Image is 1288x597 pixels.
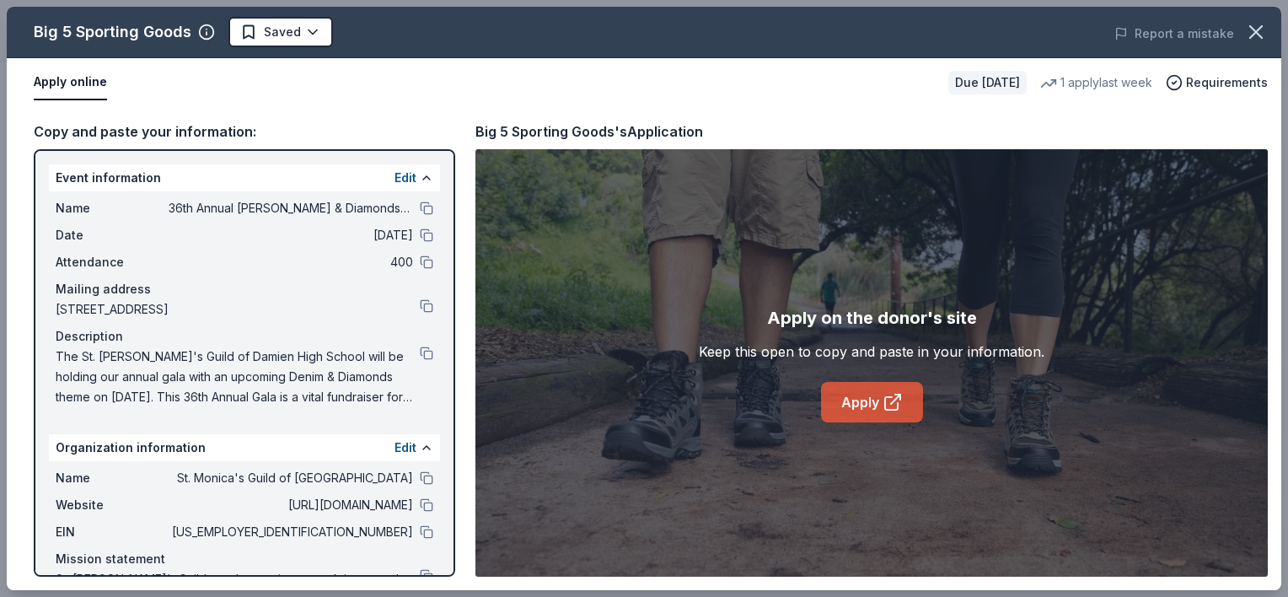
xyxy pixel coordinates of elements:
[1114,24,1234,44] button: Report a mistake
[34,65,107,100] button: Apply online
[1186,73,1268,93] span: Requirements
[394,438,416,458] button: Edit
[169,225,413,245] span: [DATE]
[49,164,440,191] div: Event information
[1166,73,1268,93] button: Requirements
[767,304,977,331] div: Apply on the donor's site
[56,326,433,347] div: Description
[948,71,1027,94] div: Due [DATE]
[394,168,416,188] button: Edit
[475,121,703,143] div: Big 5 Sporting Goods's Application
[169,495,413,515] span: [URL][DOMAIN_NAME]
[34,19,191,46] div: Big 5 Sporting Goods
[49,434,440,461] div: Organization information
[228,17,333,47] button: Saved
[821,382,923,422] a: Apply
[1040,73,1152,93] div: 1 apply last week
[169,198,413,218] span: 36th Annual [PERSON_NAME] & Diamonds Gala
[264,22,301,42] span: Saved
[56,299,420,320] span: [STREET_ADDRESS]
[34,121,455,143] div: Copy and paste your information:
[56,495,169,515] span: Website
[56,468,169,488] span: Name
[56,225,169,245] span: Date
[56,279,433,299] div: Mailing address
[56,198,169,218] span: Name
[169,522,413,542] span: [US_EMPLOYER_IDENTIFICATION_NUMBER]
[169,252,413,272] span: 400
[56,347,420,407] span: The St. [PERSON_NAME]'s Guild of Damien High School will be holding our annual gala with an upcom...
[56,522,169,542] span: EIN
[699,342,1044,362] div: Keep this open to copy and paste in your information.
[56,549,433,569] div: Mission statement
[56,252,169,272] span: Attendance
[169,468,413,488] span: St. Monica's Guild of [GEOGRAPHIC_DATA]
